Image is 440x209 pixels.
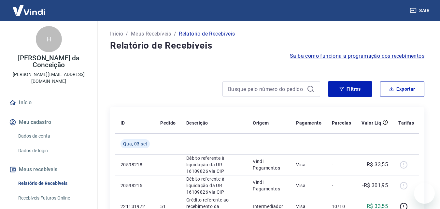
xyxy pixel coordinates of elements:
[179,30,235,38] p: Relatório de Recebíveis
[160,120,176,126] p: Pedido
[123,141,147,147] span: Qua, 03 set
[296,161,321,168] p: Visa
[16,191,90,205] a: Recebíveis Futuros Online
[296,120,321,126] p: Pagamento
[328,81,372,97] button: Filtros
[16,144,90,157] a: Dados de login
[253,120,269,126] p: Origem
[296,182,321,189] p: Visa
[16,177,90,190] a: Relatório de Recebíveis
[121,120,125,126] p: ID
[16,129,90,143] a: Dados da conta
[332,182,351,189] p: -
[36,26,62,52] div: H
[8,96,90,110] a: Início
[290,52,424,60] a: Saiba como funciona a programação dos recebimentos
[8,162,90,177] button: Meus recebíveis
[110,39,424,52] h4: Relatório de Recebíveis
[362,120,383,126] p: Valor Líq.
[414,183,435,204] iframe: Botão para abrir a janela de mensagens
[332,161,351,168] p: -
[362,182,388,189] p: -R$ 301,95
[253,158,286,171] p: Vindi Pagamentos
[186,120,208,126] p: Descrição
[121,161,150,168] p: 20598218
[8,0,50,20] img: Vindi
[332,120,351,126] p: Parcelas
[110,30,123,38] a: Início
[398,120,414,126] p: Tarifas
[8,115,90,129] button: Meu cadastro
[121,182,150,189] p: 20598215
[131,30,171,38] a: Meus Recebíveis
[409,5,432,17] button: Sair
[5,71,92,85] p: [PERSON_NAME][EMAIL_ADDRESS][DOMAIN_NAME]
[228,84,304,94] input: Busque pelo número do pedido
[253,179,286,192] p: Vindi Pagamentos
[186,176,242,195] p: Débito referente à liquidação da UR 16109826 via CIP
[365,161,388,169] p: -R$ 33,55
[5,55,92,68] p: [PERSON_NAME] da Conceição
[186,155,242,174] p: Débito referente à liquidação da UR 16109826 via CIP
[126,30,128,38] p: /
[174,30,176,38] p: /
[380,81,424,97] button: Exportar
